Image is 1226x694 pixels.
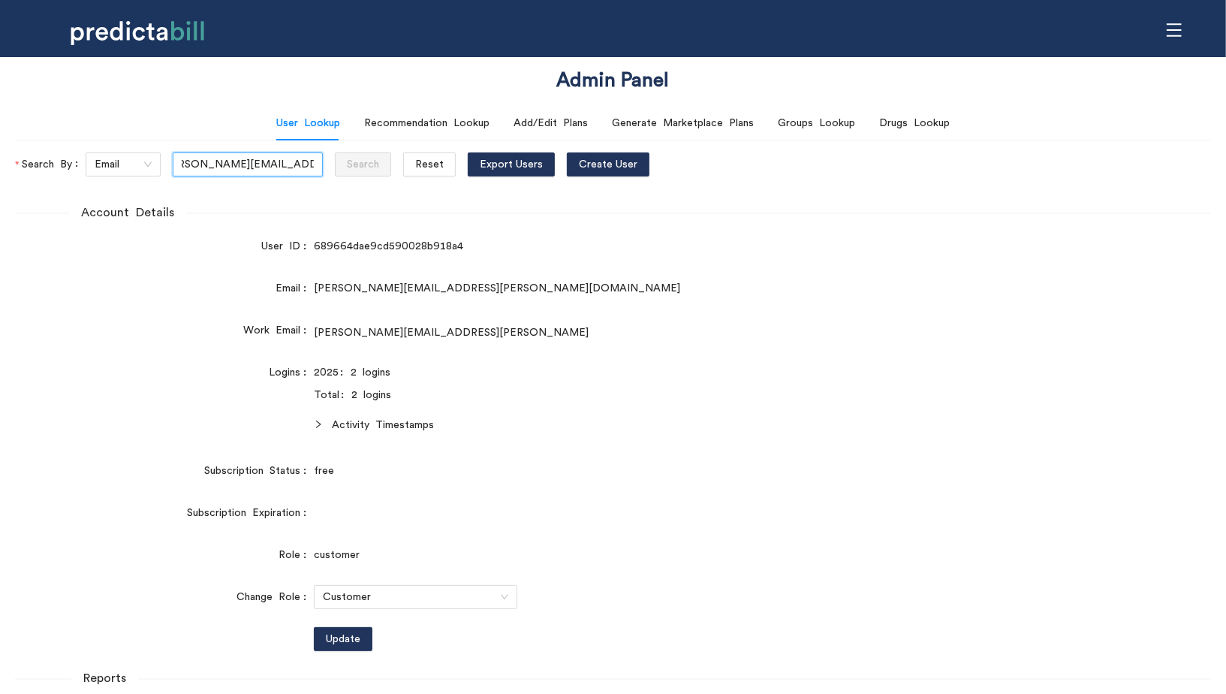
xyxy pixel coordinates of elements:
[403,152,456,177] button: Reset
[514,115,588,131] div: Add/Edit Plans
[579,156,637,173] span: Create User
[364,115,489,131] div: Recommendation Lookup
[335,152,391,177] button: Search
[468,152,555,177] button: Export Users
[276,276,314,300] label: Email
[269,361,314,385] label: Logins
[314,547,1011,563] div: customer
[415,156,444,173] span: Reset
[557,67,670,95] h1: Admin Panel
[314,364,1011,381] div: 2025: 2 logins
[314,409,1011,441] div: Activity Timestamps
[71,669,138,688] span: Reports
[314,420,323,429] span: right
[567,152,649,177] button: Create User
[314,387,1011,403] div: Total: 2 logins
[480,156,543,173] span: Export Users
[276,115,340,131] div: User Lookup
[15,152,86,177] label: Search By
[326,631,360,647] span: Update
[314,238,1011,255] div: 689664dae9cd590028b918a4
[314,627,372,651] button: Update
[279,543,314,567] label: Role
[187,501,314,525] label: Subscription Expiration
[69,204,186,222] span: Account Details
[332,417,1011,433] span: Activity Timestamps
[95,153,152,176] span: Email
[778,115,855,131] div: Groups Lookup
[261,234,314,258] label: User ID
[243,318,314,342] label: Work Email
[879,115,950,131] div: Drugs Lookup
[236,585,314,609] label: Change Role
[314,280,1011,297] div: [PERSON_NAME][EMAIL_ADDRESS][PERSON_NAME][DOMAIN_NAME]
[314,324,1011,341] div: [PERSON_NAME][EMAIL_ADDRESS][PERSON_NAME]
[314,463,1011,479] div: free
[1160,16,1188,44] span: menu
[204,459,314,483] label: Subscription Status
[612,115,754,131] div: Generate Marketplace Plans
[323,586,508,608] span: Customer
